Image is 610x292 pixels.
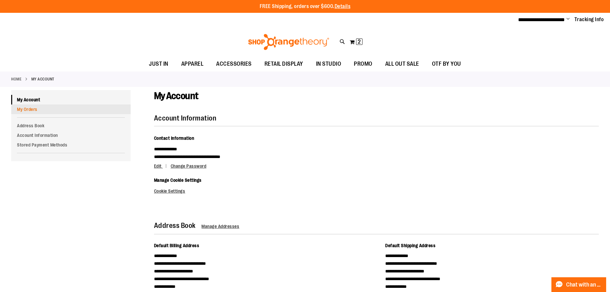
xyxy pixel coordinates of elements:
[201,224,239,229] a: Manage Addresses
[11,130,131,140] a: Account Information
[11,104,131,114] a: My Orders
[216,57,252,71] span: ACCESSORIES
[358,38,361,45] span: 2
[247,34,330,50] img: Shop Orangetheory
[154,243,199,248] span: Default Billing Address
[316,57,341,71] span: IN STUDIO
[154,178,202,183] span: Manage Cookie Settings
[149,57,168,71] span: JUST IN
[11,140,131,150] a: Stored Payment Methods
[354,57,372,71] span: PROMO
[181,57,204,71] span: APPAREL
[11,76,21,82] a: Home
[260,3,351,10] p: FREE Shipping, orders over $600.
[171,163,207,169] a: Change Password
[385,243,435,248] span: Default Shipping Address
[264,57,303,71] span: RETAIL DISPLAY
[574,16,604,23] a: Tracking Info
[11,95,131,104] a: My Account
[154,163,170,169] a: Edit
[154,221,196,229] strong: Address Book
[566,282,602,288] span: Chat with an Expert
[154,90,199,101] span: My Account
[11,121,131,130] a: Address Book
[154,188,185,194] a: Cookie Settings
[385,57,419,71] span: ALL OUT SALE
[154,163,162,169] span: Edit
[566,16,570,23] button: Account menu
[154,136,194,141] span: Contact Information
[335,4,351,9] a: Details
[31,76,54,82] strong: My Account
[154,114,216,122] strong: Account Information
[432,57,461,71] span: OTF BY YOU
[551,277,606,292] button: Chat with an Expert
